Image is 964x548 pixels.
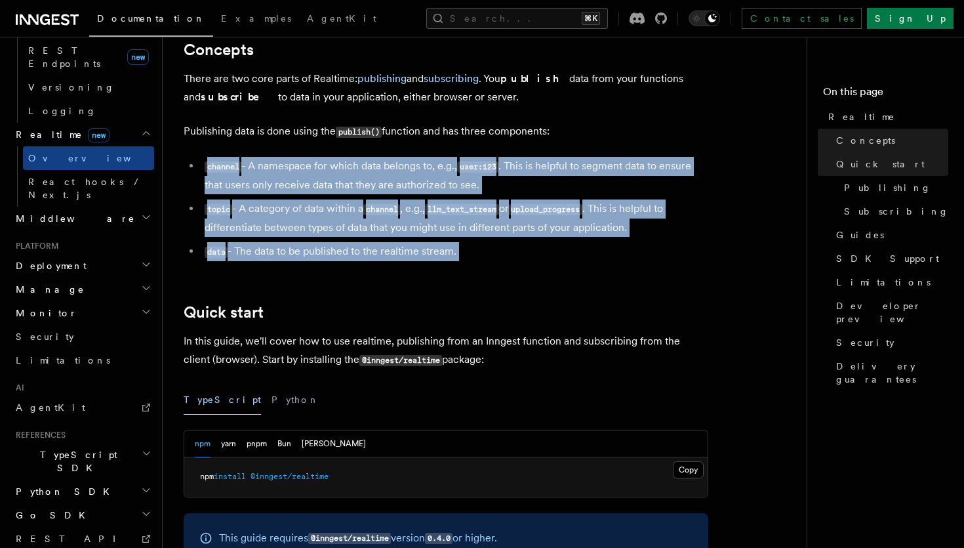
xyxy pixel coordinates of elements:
span: Developer preview [836,299,948,326]
a: AgentKit [299,4,384,35]
a: Publishing [839,176,948,200]
span: React hooks / Next.js [28,177,144,200]
strong: subscribe [201,91,278,103]
a: SDK Support [831,247,948,270]
code: topic [205,204,232,215]
code: @inngest/realtime [359,355,442,366]
span: AI [10,383,24,393]
code: llm_text_stream [425,204,498,215]
span: Realtime [10,128,110,141]
span: Logging [28,106,96,116]
code: channel [205,161,241,173]
span: Subscribing [844,205,949,218]
span: Go SDK [10,509,93,522]
button: Realtimenew [10,123,154,146]
span: install [214,472,246,481]
span: AgentKit [307,13,376,24]
a: REST Endpointsnew [23,39,154,75]
a: Security [10,325,154,348]
a: Concepts [184,41,254,59]
code: @inngest/realtime [308,533,391,544]
span: Overview [28,153,163,163]
a: Logging [23,99,154,123]
a: AgentKit [10,396,154,419]
span: Middleware [10,212,135,225]
a: Versioning [23,75,154,99]
a: Quick start [184,303,264,322]
a: Subscribing [839,200,948,223]
a: Security [831,331,948,354]
a: Limitations [831,270,948,294]
span: AgentKit [16,402,85,413]
span: Quick start [836,158,925,171]
span: Concepts [836,134,895,147]
h4: On this page [823,84,948,105]
p: Publishing data is done using the function and has three components: [184,122,708,141]
span: Realtime [828,110,895,123]
p: There are two core parts of Realtime: and . You data from your functions and to data in your appl... [184,70,708,106]
code: data [205,247,228,258]
button: Bun [277,431,291,457]
a: Concepts [831,129,948,152]
li: - The data to be published to the realtime stream. [201,242,708,261]
li: - A namespace for which data belongs to, e.g., . This is helpful to segment data to ensure that u... [201,157,708,194]
span: Delivery guarantees [836,360,948,386]
span: TypeScript SDK [10,448,142,474]
code: 0.4.0 [425,533,452,544]
span: REST Endpoints [28,45,100,69]
button: TypeScript [184,385,261,415]
a: Guides [831,223,948,247]
button: Copy [673,461,704,478]
li: - A category of data within a , e.g., or . This is helpful to differentiate between types of data... [201,200,708,237]
span: SDK Support [836,252,939,265]
span: npm [200,472,214,481]
span: Python SDK [10,485,117,498]
a: Examples [213,4,299,35]
code: channel [363,204,400,215]
span: References [10,430,66,440]
button: Python SDK [10,480,154,503]
a: Documentation [89,4,213,37]
span: Platform [10,241,59,251]
span: Deployment [10,259,87,272]
a: Contact sales [742,8,862,29]
button: yarn [221,431,236,457]
span: Monitor [10,306,77,320]
button: Go SDK [10,503,154,527]
kbd: ⌘K [582,12,600,25]
button: Manage [10,278,154,301]
span: Manage [10,283,85,296]
button: pnpm [247,431,267,457]
a: subscribing [424,72,479,85]
code: publish() [336,127,382,138]
button: Toggle dark mode [689,11,720,26]
p: In this guide, we'll cover how to use realtime, publishing from an Inngest function and subscribi... [184,332,708,369]
strong: publish [500,72,569,85]
button: [PERSON_NAME] [302,431,366,457]
span: REST API [16,534,127,544]
span: new [88,128,110,142]
button: Search...⌘K [426,8,608,29]
span: Security [836,336,894,349]
button: TypeScript SDK [10,443,154,480]
span: Documentation [97,13,205,24]
span: new [127,49,149,65]
code: upload_progress [509,204,582,215]
code: user:123 [457,161,498,173]
span: Security [16,331,74,342]
a: Developer preview [831,294,948,331]
span: Publishing [844,181,931,194]
a: React hooks / Next.js [23,170,154,207]
a: Delivery guarantees [831,354,948,391]
span: Examples [221,13,291,24]
a: Sign Up [867,8,954,29]
span: Limitations [16,355,110,366]
a: Quick start [831,152,948,176]
a: publishing [357,72,407,85]
a: Limitations [10,348,154,372]
div: Realtimenew [10,146,154,207]
a: Realtime [823,105,948,129]
button: Deployment [10,254,154,278]
button: Monitor [10,301,154,325]
button: Python [271,385,319,415]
